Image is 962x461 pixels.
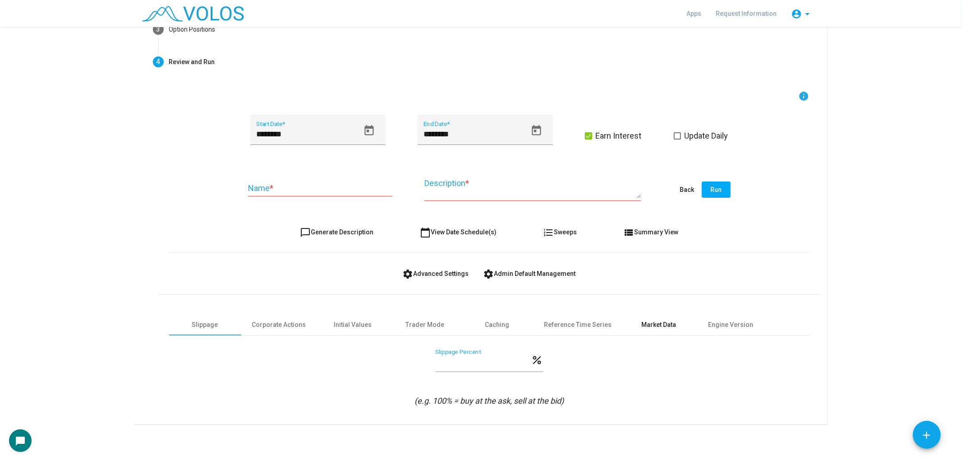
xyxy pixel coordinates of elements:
span: Apps [687,10,702,17]
i: (e.g. 100% = buy at the ask, sell at the bid) [414,396,564,405]
a: Apps [680,5,709,22]
mat-icon: percent [531,354,543,364]
div: Corporate Actions [252,320,306,330]
button: Open calendar [359,121,379,141]
mat-icon: settings [483,269,494,279]
mat-icon: account_circle [792,9,802,19]
mat-icon: calendar_today [420,227,431,238]
span: Earn Interest [596,130,642,141]
div: Trader Mode [406,320,445,330]
mat-icon: chat_bubble [15,436,26,447]
button: Open calendar [526,121,547,141]
span: Sweeps [543,228,577,236]
mat-icon: chat_bubble_outline [300,227,311,238]
span: Summary View [623,228,678,236]
div: Caching [485,320,510,330]
div: Engine Version [709,320,754,330]
span: Back [680,186,695,193]
div: Reference Time Series [544,320,612,330]
button: Generate Description [293,224,381,240]
span: 3 [156,25,160,33]
div: Initial Values [334,320,372,330]
button: Run [702,182,731,198]
button: View Date Schedule(s) [413,224,504,240]
button: Admin Default Management [476,265,583,282]
span: 4 [156,57,160,66]
mat-icon: arrow_drop_down [802,9,813,19]
div: Market Data [641,320,676,330]
span: Advanced Settings [403,270,469,277]
mat-icon: format_list_numbered [543,227,554,238]
a: Request Information [709,5,784,22]
div: Review and Run [169,57,215,67]
button: Summary View [616,224,686,240]
mat-icon: add [921,429,933,441]
button: Back [673,182,702,198]
span: Generate Description [300,228,373,236]
div: Option Positions [169,25,216,34]
mat-icon: settings [403,269,414,279]
span: Update Daily [685,130,728,141]
mat-icon: info [799,91,810,102]
div: Slippage [192,320,218,330]
mat-icon: view_list [623,227,634,238]
span: View Date Schedule(s) [420,228,497,236]
button: Add icon [913,421,941,449]
button: Sweeps [536,224,584,240]
button: Advanced Settings [396,265,476,282]
span: Run [710,186,722,193]
span: Request Information [716,10,777,17]
span: Admin Default Management [483,270,576,277]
